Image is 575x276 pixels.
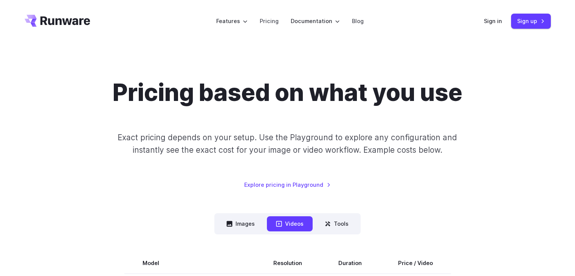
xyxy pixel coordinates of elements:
th: Duration [320,253,380,274]
th: Resolution [255,253,320,274]
a: Go to / [25,15,90,27]
a: Explore pricing in Playground [244,180,331,189]
label: Features [216,17,248,25]
th: Price / Video [380,253,451,274]
a: Sign up [511,14,551,28]
button: Tools [316,216,358,231]
button: Images [217,216,264,231]
p: Exact pricing depends on your setup. Use the Playground to explore any configuration and instantl... [103,131,471,157]
h1: Pricing based on what you use [113,79,462,107]
th: Model [124,253,255,274]
label: Documentation [291,17,340,25]
a: Sign in [484,17,502,25]
a: Blog [352,17,364,25]
button: Videos [267,216,313,231]
a: Pricing [260,17,279,25]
